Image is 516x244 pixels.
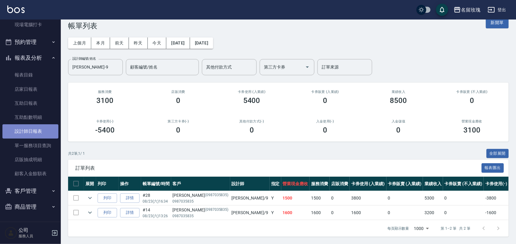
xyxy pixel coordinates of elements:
[243,96,260,105] h3: 5400
[7,5,25,13] img: Logo
[166,37,190,49] button: [DATE]
[222,119,281,123] h2: 其他付款方式(-)
[75,90,134,94] h3: 服務消費
[84,177,96,191] th: 展開
[270,206,281,220] td: Y
[484,191,509,205] td: -3800
[2,124,58,138] a: 設計師日報表
[148,37,167,49] button: 今天
[173,199,229,204] p: 0987035835
[149,119,208,123] h2: 第三方卡券(-)
[2,82,58,96] a: 店家日報表
[143,199,170,204] p: 08/23 (六) 16:34
[141,177,171,191] th: 帳單編號/時間
[171,177,230,191] th: 客戶
[487,149,509,158] button: 全部展開
[222,90,281,94] h2: 卡券使用 (入業績)
[387,226,409,231] p: 每頁顯示數量
[2,183,58,199] button: 客戶管理
[120,208,140,217] a: 詳情
[369,119,428,123] h2: 入金儲值
[2,96,58,110] a: 互助日報表
[369,90,428,94] h2: 業績收入
[2,139,58,153] a: 單一服務項目查詢
[2,153,58,167] a: 店販抽成明細
[270,191,281,205] td: Y
[310,191,330,205] td: 1500
[470,96,474,105] h3: 0
[443,119,502,123] h2: 營業現金應收
[330,177,350,191] th: 店販消費
[303,62,312,72] button: Open
[281,177,310,191] th: 營業現金應收
[484,206,509,220] td: -1600
[390,96,407,105] h3: 8500
[85,193,95,203] button: expand row
[443,177,484,191] th: 卡券販賣 (不入業績)
[330,206,350,220] td: 0
[323,96,327,105] h3: 0
[270,177,281,191] th: 指定
[2,34,58,50] button: 預約管理
[296,119,355,123] h2: 入金使用(-)
[296,90,355,94] h2: 卡券販賣 (入業績)
[330,191,350,205] td: 0
[2,199,58,215] button: 商品管理
[281,206,310,220] td: 1600
[96,177,119,191] th: 列印
[412,220,431,237] div: 1000
[19,227,50,233] h5: 公司
[436,4,448,16] button: save
[310,177,330,191] th: 服務消費
[461,6,480,14] div: 名留玫瑰
[484,177,509,191] th: 卡券使用(-)
[350,206,386,220] td: 1600
[96,96,113,105] h3: 3100
[486,19,509,25] a: 新開單
[98,208,117,217] button: 列印
[85,208,95,217] button: expand row
[423,177,443,191] th: 業績收入
[250,126,254,134] h3: 0
[143,213,170,219] p: 08/23 (六) 13:26
[441,226,470,231] p: 第 1–2 筆 共 2 筆
[2,167,58,181] a: 顧客入金餘額表
[230,177,270,191] th: 設計師
[423,191,443,205] td: 5300
[120,193,140,203] a: 詳情
[173,213,229,219] p: 0987035835
[443,206,484,220] td: 0
[141,191,171,205] td: #28
[486,17,509,28] button: 新開單
[68,37,91,49] button: 上個月
[176,96,180,105] h3: 0
[482,163,504,173] button: 報表匯出
[386,191,423,205] td: 0
[19,233,50,239] p: 服務人員
[386,177,423,191] th: 卡券販賣 (入業績)
[176,126,180,134] h3: 0
[350,177,386,191] th: 卡券使用 (入業績)
[129,37,148,49] button: 昨天
[2,68,58,82] a: 報表目錄
[443,90,502,94] h2: 卡券販賣 (不入業績)
[205,207,229,213] p: (0987035835)
[482,165,504,171] a: 報表匯出
[397,126,401,134] h3: 0
[141,206,171,220] td: #14
[173,207,229,213] div: [PERSON_NAME]
[2,50,58,66] button: 報表及分析
[75,165,482,171] span: 訂單列表
[485,4,509,16] button: 登出
[173,192,229,199] div: [PERSON_NAME]
[463,126,480,134] h3: 3100
[68,151,85,156] p: 共 2 筆, 1 / 1
[149,90,208,94] h2: 店販消費
[2,18,58,32] a: 現場電腦打卡
[281,191,310,205] td: 1500
[310,206,330,220] td: 1600
[190,37,213,49] button: [DATE]
[110,37,129,49] button: 前天
[350,191,386,205] td: 3800
[72,56,96,61] label: 設計師編號/姓名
